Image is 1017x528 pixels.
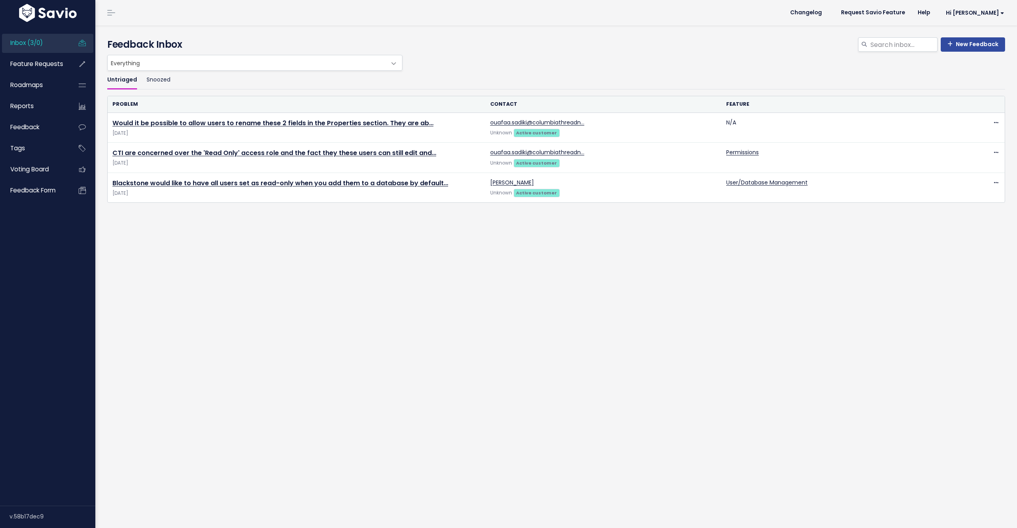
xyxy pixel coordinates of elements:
[490,190,512,196] span: Unknown
[490,148,584,156] a: ouafaa.sadiki@columbiathreadn…
[721,96,957,113] th: Feature
[514,128,560,136] a: Active customer
[10,39,43,47] span: Inbox (3/0)
[485,96,721,113] th: Contact
[112,179,448,188] a: Blackstone would like to have all users set as read-only when you add them to a database by default…
[835,7,911,19] a: Request Savio Feature
[10,186,56,194] span: Feedback form
[790,10,822,16] span: Changelog
[112,159,481,167] span: [DATE]
[490,179,534,186] a: [PERSON_NAME]
[870,37,938,52] input: Search inbox...
[2,118,66,136] a: Feedback
[10,102,34,110] span: Reports
[726,148,759,156] a: Permissions
[516,160,557,166] strong: Active customer
[10,506,95,527] div: v.58b17dec9
[112,118,433,128] a: Would it be possible to allow users to rename these 2 fields in the Properties section. They are ab…
[2,34,66,52] a: Inbox (3/0)
[2,97,66,115] a: Reports
[936,7,1011,19] a: Hi [PERSON_NAME]
[2,160,66,179] a: Voting Board
[2,76,66,94] a: Roadmaps
[514,159,560,167] a: Active customer
[516,190,557,196] strong: Active customer
[108,55,386,70] span: Everything
[2,181,66,200] a: Feedback form
[107,37,1005,52] h4: Feedback Inbox
[17,4,79,22] img: logo-white.9d6f32f41409.svg
[147,71,170,89] a: Snoozed
[490,130,512,136] span: Unknown
[10,144,25,152] span: Tags
[10,60,63,68] span: Feature Requests
[490,160,512,166] span: Unknown
[107,71,1005,89] ul: Filter feature requests
[107,71,137,89] a: Untriaged
[946,10,1004,16] span: Hi [PERSON_NAME]
[941,37,1005,52] a: New Feedback
[490,118,584,126] a: ouafaa.sadiki@columbiathreadn…
[112,148,436,157] a: CTI are concerned over the 'Read Only' access role and the fact they these users can still edit and…
[516,130,557,136] strong: Active customer
[911,7,936,19] a: Help
[10,81,43,89] span: Roadmaps
[2,139,66,157] a: Tags
[108,96,485,113] th: Problem
[10,123,39,131] span: Feedback
[112,129,481,138] span: [DATE]
[10,165,49,173] span: Voting Board
[514,188,560,196] a: Active customer
[2,55,66,73] a: Feature Requests
[721,113,957,143] td: N/A
[112,189,481,198] span: [DATE]
[107,55,402,71] span: Everything
[726,179,808,186] a: User/Database Management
